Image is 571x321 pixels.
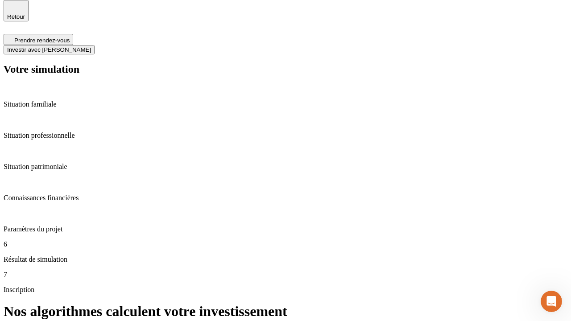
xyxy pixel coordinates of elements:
p: 6 [4,240,567,248]
h1: Nos algorithmes calculent votre investissement [4,303,567,320]
p: Paramètres du projet [4,225,567,233]
button: Prendre rendez-vous [4,34,73,45]
p: Inscription [4,286,567,294]
h2: Votre simulation [4,63,567,75]
p: Situation familiale [4,100,567,108]
p: Résultat de simulation [4,255,567,263]
button: Investir avec [PERSON_NAME] [4,45,95,54]
span: Investir avec [PERSON_NAME] [7,46,91,53]
p: Situation professionnelle [4,132,567,140]
p: Situation patrimoniale [4,163,567,171]
p: 7 [4,271,567,279]
iframe: Intercom live chat [541,291,562,312]
span: Prendre rendez-vous [14,37,70,44]
p: Connaissances financières [4,194,567,202]
span: Retour [7,13,25,20]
